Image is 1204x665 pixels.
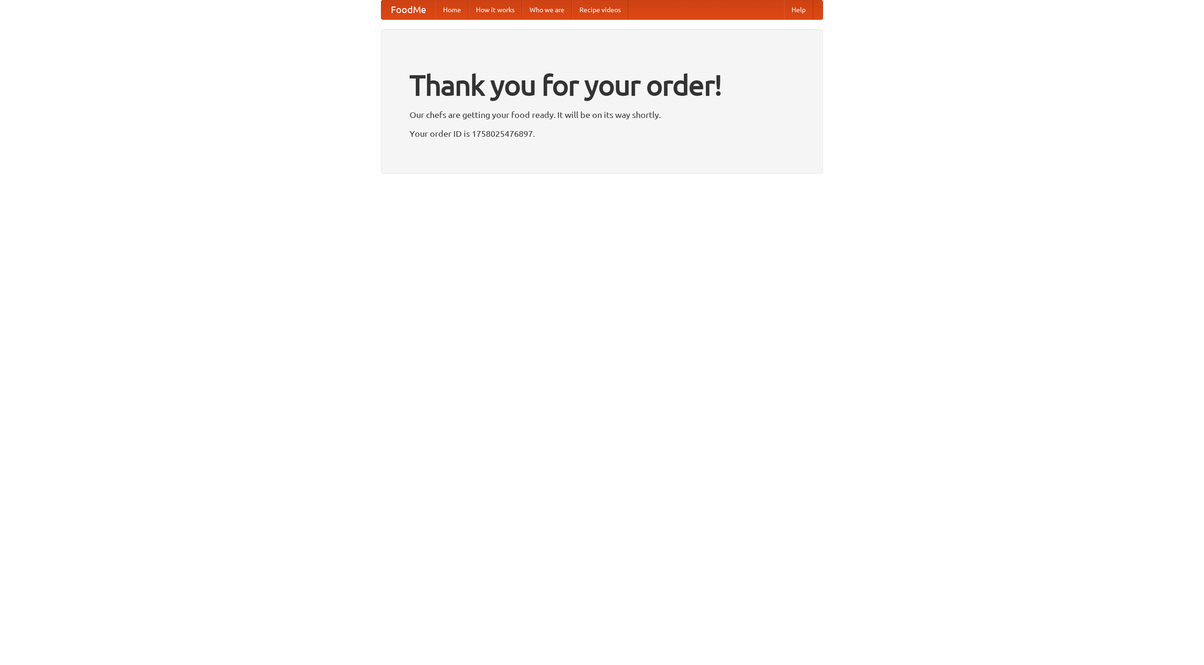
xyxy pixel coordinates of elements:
a: Who we are [522,0,572,19]
a: How it works [468,0,522,19]
a: Recipe videos [572,0,628,19]
a: Help [784,0,813,19]
p: Your order ID is 1758025476897. [410,126,794,141]
h1: Thank you for your order! [410,63,794,108]
a: FoodMe [381,0,436,19]
p: Our chefs are getting your food ready. It will be on its way shortly. [410,108,794,122]
a: Home [436,0,468,19]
